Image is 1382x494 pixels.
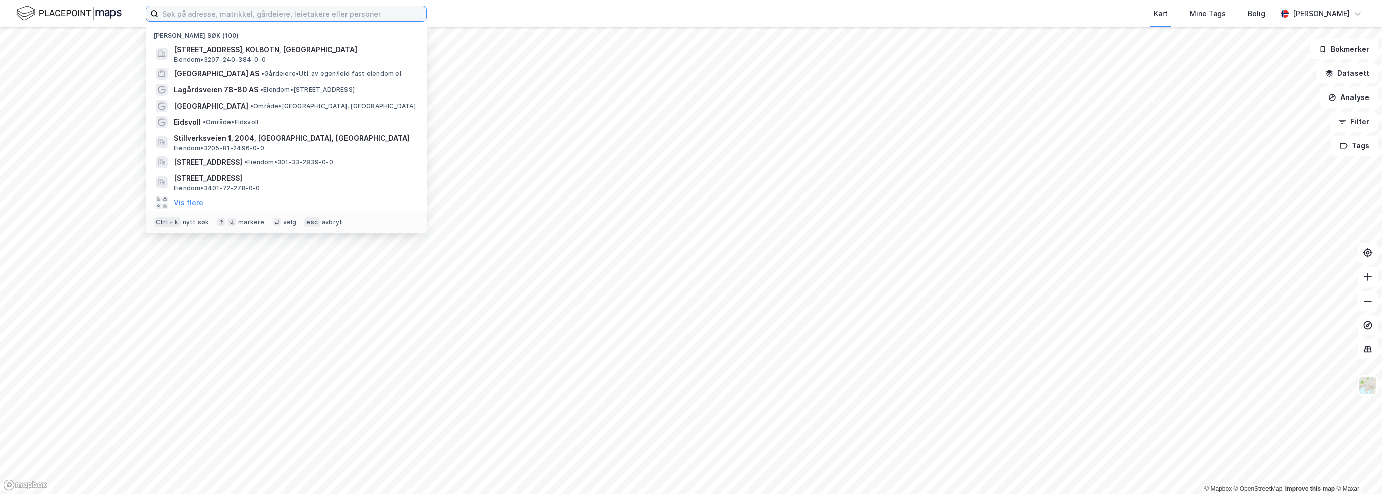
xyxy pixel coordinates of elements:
[238,218,264,226] div: markere
[3,479,47,491] a: Mapbox homepage
[203,118,206,126] span: •
[261,70,264,77] span: •
[174,156,242,168] span: [STREET_ADDRESS]
[174,56,266,64] span: Eiendom • 3207-240-384-0-0
[1204,485,1232,492] a: Mapbox
[250,102,416,110] span: Område • [GEOGRAPHIC_DATA], [GEOGRAPHIC_DATA]
[1310,39,1378,59] button: Bokmerker
[283,218,297,226] div: velg
[244,158,247,166] span: •
[304,217,320,227] div: esc
[1154,8,1168,20] div: Kart
[158,6,426,21] input: Søk på adresse, matrikkel, gårdeiere, leietakere eller personer
[183,218,209,226] div: nytt søk
[1332,446,1382,494] iframe: Chat Widget
[1190,8,1226,20] div: Mine Tags
[146,24,427,42] div: [PERSON_NAME] søk (100)
[174,184,260,192] span: Eiendom • 3401-72-278-0-0
[1330,112,1378,132] button: Filter
[174,196,203,209] button: Vis flere
[174,144,264,152] span: Eiendom • 3205-81-2496-0-0
[174,84,258,96] span: Lagårdsveien 78-80 AS
[174,100,248,112] span: [GEOGRAPHIC_DATA]
[203,118,258,126] span: Område • Eidsvoll
[1358,376,1377,395] img: Z
[260,86,355,94] span: Eiendom • [STREET_ADDRESS]
[1285,485,1335,492] a: Improve this map
[174,172,415,184] span: [STREET_ADDRESS]
[244,158,333,166] span: Eiendom • 301-33-2839-0-0
[1293,8,1350,20] div: [PERSON_NAME]
[174,116,201,128] span: Eidsvoll
[250,102,253,110] span: •
[1320,87,1378,108] button: Analyse
[261,70,403,78] span: Gårdeiere • Utl. av egen/leid fast eiendom el.
[1234,485,1283,492] a: OpenStreetMap
[1332,446,1382,494] div: Kontrollprogram for chat
[174,132,415,144] span: Stillverksveien 1, 2004, [GEOGRAPHIC_DATA], [GEOGRAPHIC_DATA]
[154,217,181,227] div: Ctrl + k
[174,44,415,56] span: [STREET_ADDRESS], KOLBOTN, [GEOGRAPHIC_DATA]
[1248,8,1265,20] div: Bolig
[1317,63,1378,83] button: Datasett
[174,68,259,80] span: [GEOGRAPHIC_DATA] AS
[322,218,342,226] div: avbryt
[260,86,263,93] span: •
[1331,136,1378,156] button: Tags
[16,5,122,22] img: logo.f888ab2527a4732fd821a326f86c7f29.svg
